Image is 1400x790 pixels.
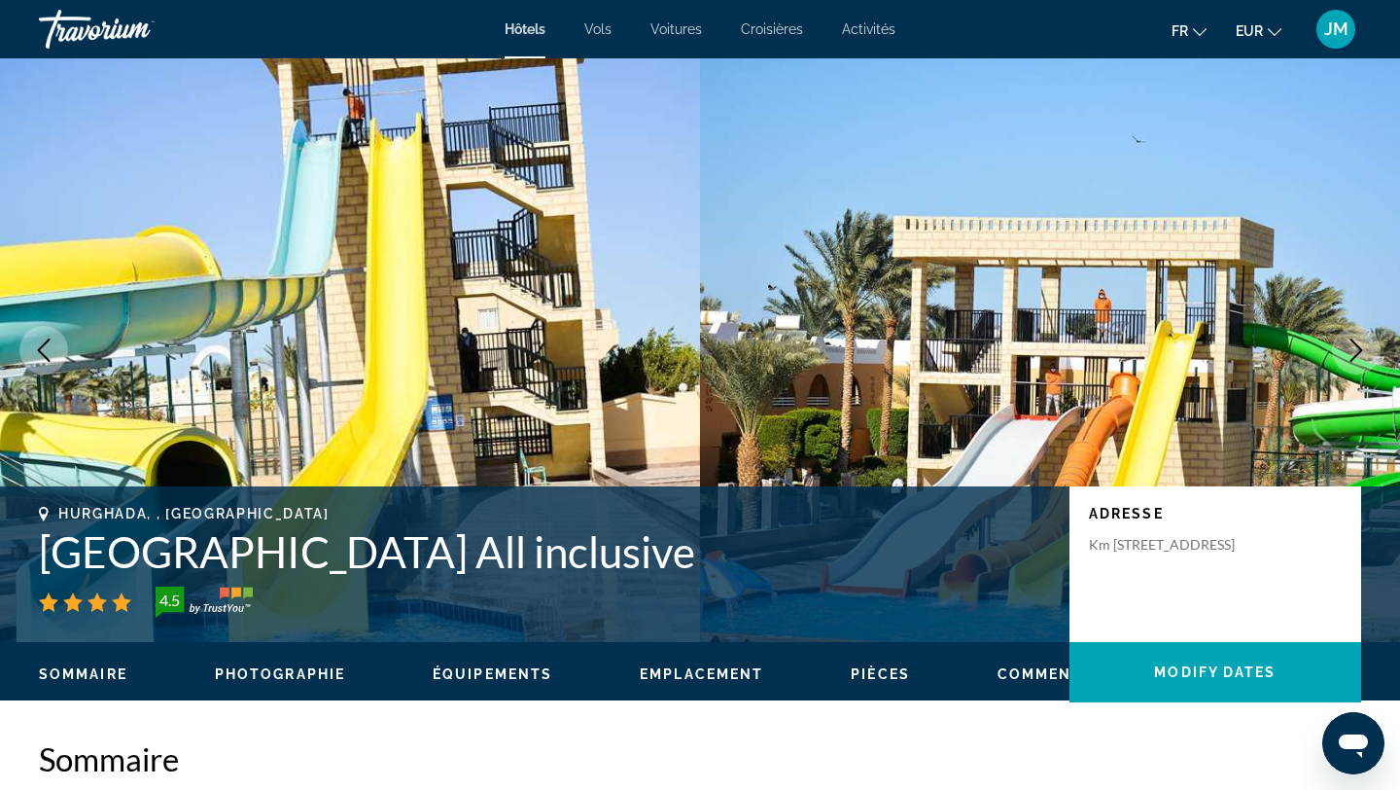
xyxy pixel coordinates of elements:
button: Change currency [1236,17,1281,45]
button: Commentaires [997,665,1130,683]
button: Previous image [19,326,68,375]
span: Photographie [215,666,345,682]
a: Vols [584,21,612,37]
span: fr [1172,23,1188,39]
a: Activités [842,21,895,37]
span: Hurghada, , [GEOGRAPHIC_DATA] [58,506,330,521]
img: TrustYou guest rating badge [156,587,253,618]
p: Adresse [1089,506,1342,521]
a: Hôtels [505,21,545,37]
button: Photographie [215,665,345,683]
button: Emplacement [640,665,763,683]
span: Équipements [433,666,552,682]
span: Emplacement [640,666,763,682]
span: Sommaire [39,666,127,682]
a: Croisières [741,21,803,37]
div: 4.5 [150,589,189,612]
h2: Sommaire [39,739,1361,778]
a: Travorium [39,4,233,54]
p: Km [STREET_ADDRESS] [1089,536,1244,554]
iframe: Bouton de lancement de la fenêtre de messagerie [1322,712,1384,774]
button: Sommaire [39,665,127,683]
span: JM [1324,19,1348,39]
span: EUR [1236,23,1263,39]
button: Change language [1172,17,1207,45]
span: Modify Dates [1154,664,1276,680]
button: Pièces [851,665,910,683]
button: User Menu [1311,9,1361,50]
span: Pièces [851,666,910,682]
span: Commentaires [997,666,1130,682]
h1: [GEOGRAPHIC_DATA] All inclusive [39,526,1050,577]
a: Voitures [650,21,702,37]
button: Next image [1332,326,1381,375]
button: Modify Dates [1069,642,1361,702]
button: Équipements [433,665,552,683]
